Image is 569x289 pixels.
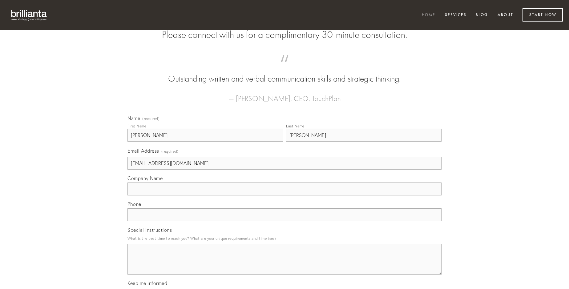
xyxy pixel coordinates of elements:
[127,227,172,233] span: Special Instructions
[142,117,159,121] span: (required)
[127,234,442,243] p: What is the best time to reach you? What are your unique requirements and timelines?
[161,147,179,155] span: (required)
[286,124,305,128] div: Last Name
[137,85,432,105] figcaption: — [PERSON_NAME], CEO, TouchPlan
[441,10,470,20] a: Services
[127,175,163,181] span: Company Name
[137,61,432,85] blockquote: Outstanding written and verbal communication skills and strategic thinking.
[127,148,159,154] span: Email Address
[127,201,141,207] span: Phone
[494,10,517,20] a: About
[137,61,432,73] span: “
[127,124,146,128] div: First Name
[6,6,52,24] img: brillianta - research, strategy, marketing
[523,8,563,22] a: Start Now
[418,10,439,20] a: Home
[472,10,492,20] a: Blog
[127,280,167,286] span: Keep me informed
[127,115,140,121] span: Name
[127,29,442,41] h2: Please connect with us for a complimentary 30-minute consultation.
